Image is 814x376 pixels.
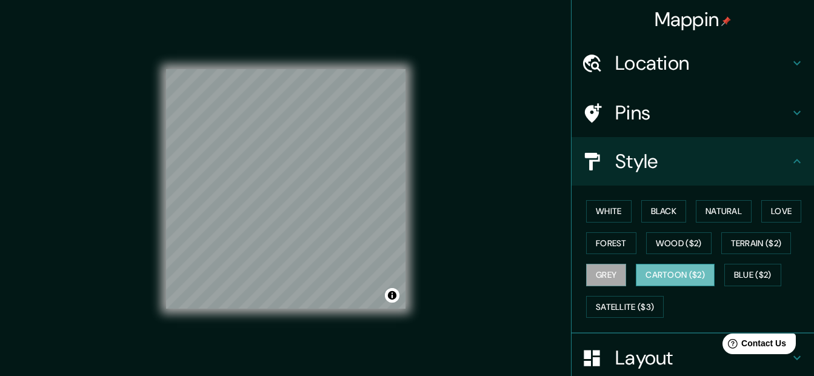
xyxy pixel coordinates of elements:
[572,137,814,186] div: Style
[586,296,664,318] button: Satellite ($3)
[696,200,752,223] button: Natural
[586,200,632,223] button: White
[586,232,636,255] button: Forest
[641,200,687,223] button: Black
[721,232,792,255] button: Terrain ($2)
[721,16,731,26] img: pin-icon.png
[385,288,399,303] button: Toggle attribution
[572,89,814,137] div: Pins
[586,264,626,286] button: Grey
[646,232,712,255] button: Wood ($2)
[572,39,814,87] div: Location
[615,51,790,75] h4: Location
[615,149,790,173] h4: Style
[761,200,801,223] button: Love
[615,101,790,125] h4: Pins
[724,264,781,286] button: Blue ($2)
[706,329,801,363] iframe: Help widget launcher
[615,346,790,370] h4: Layout
[166,69,405,309] canvas: Map
[636,264,715,286] button: Cartoon ($2)
[655,7,732,32] h4: Mappin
